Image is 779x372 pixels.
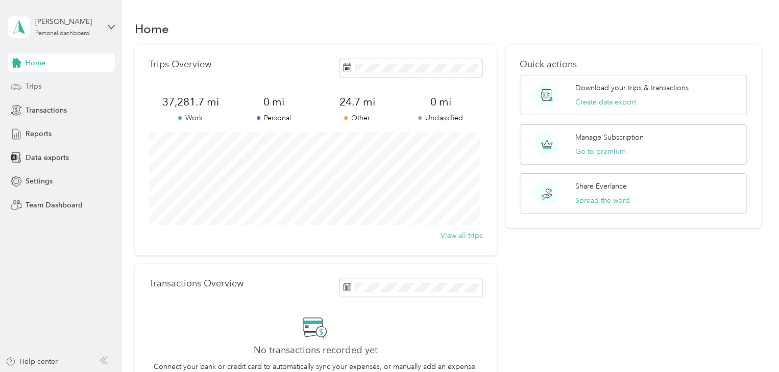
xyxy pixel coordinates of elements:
[575,146,626,157] button: Go to premium
[575,181,627,192] p: Share Everlance
[315,95,399,109] span: 24.7 mi
[399,113,482,123] p: Unclassified
[722,315,779,372] iframe: Everlance-gr Chat Button Frame
[232,95,315,109] span: 0 mi
[26,105,67,116] span: Transactions
[135,23,169,34] h1: Home
[26,81,41,92] span: Trips
[232,113,315,123] p: Personal
[6,356,58,367] button: Help center
[149,59,211,70] p: Trips Overview
[35,16,99,27] div: [PERSON_NAME]
[149,95,232,109] span: 37,281.7 mi
[441,230,482,241] button: View all trips
[520,59,747,70] p: Quick actions
[254,345,378,356] h2: No transactions recorded yet
[149,278,244,289] p: Transactions Overview
[575,132,644,143] p: Manage Subscription
[26,152,69,163] span: Data exports
[399,95,482,109] span: 0 mi
[575,97,636,108] button: Create data export
[315,113,399,123] p: Other
[575,83,689,93] p: Download your trips & transactions
[26,200,83,210] span: Team Dashboard
[149,113,232,123] p: Work
[26,128,52,139] span: Reports
[26,58,45,68] span: Home
[575,195,630,206] button: Spread the word
[35,31,90,37] div: Personal dashboard
[154,361,477,372] p: Connect your bank or credit card to automatically sync your expenses, or manually add an expense.
[26,176,53,187] span: Settings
